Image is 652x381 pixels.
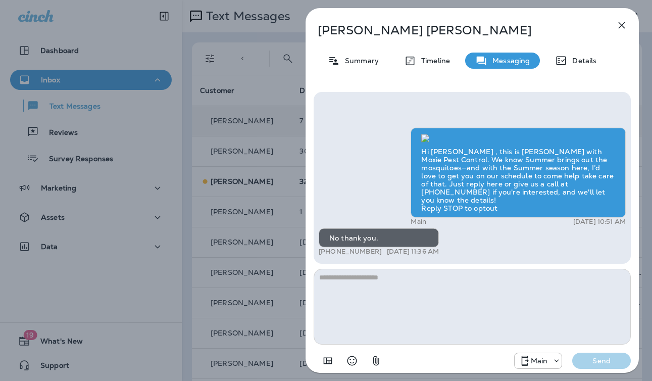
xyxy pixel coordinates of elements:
p: Messaging [487,57,530,65]
p: Timeline [416,57,450,65]
p: Details [567,57,596,65]
button: Select an emoji [342,351,362,371]
div: No thank you. [319,228,439,248]
p: [PHONE_NUMBER] [319,248,382,256]
p: [DATE] 11:36 AM [387,248,439,256]
p: Summary [340,57,379,65]
img: twilio-download [421,134,429,142]
div: Hi [PERSON_NAME] , this is [PERSON_NAME] with Moxie Pest Control. We know Summer brings out the m... [411,128,626,218]
button: Add in a premade template [318,351,338,371]
p: Main [531,357,548,365]
p: [PERSON_NAME] [PERSON_NAME] [318,23,593,37]
p: Main [411,218,426,226]
div: +1 (817) 482-3792 [515,355,562,367]
p: [DATE] 10:51 AM [573,218,626,226]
